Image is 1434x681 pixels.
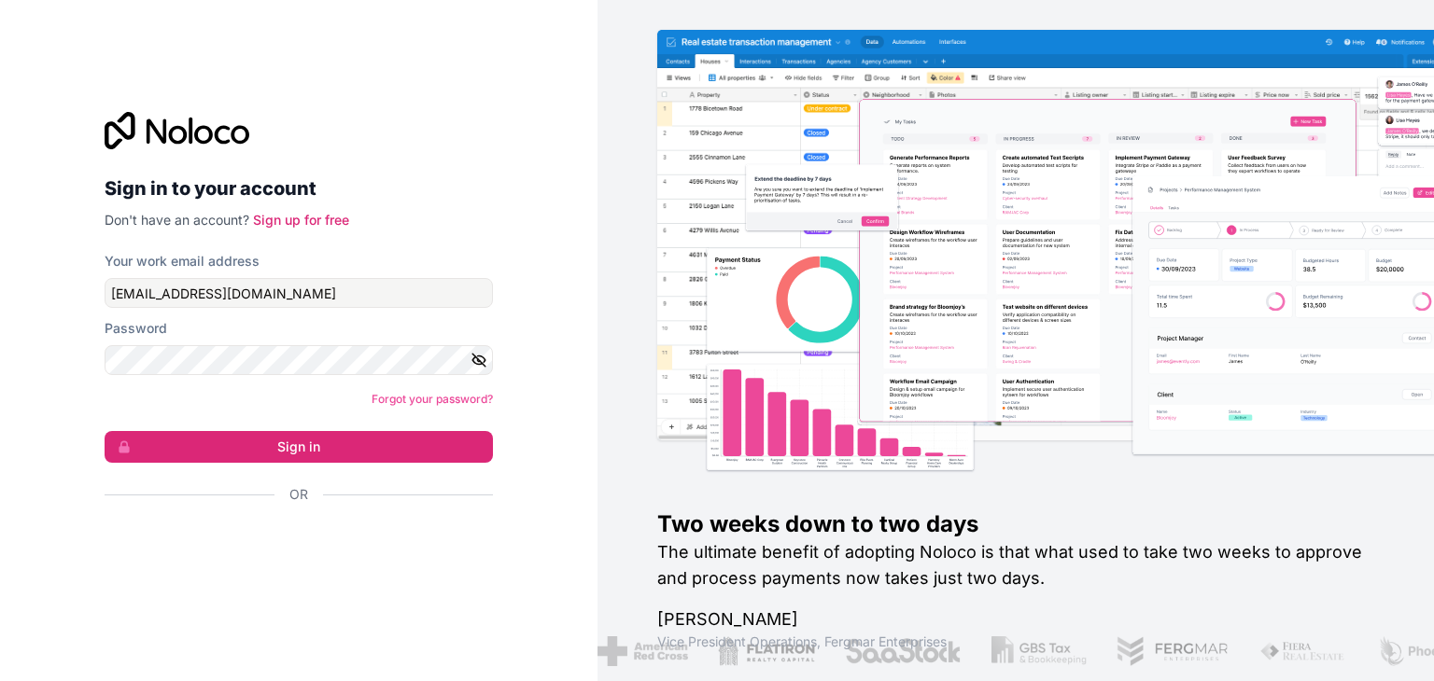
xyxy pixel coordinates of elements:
[105,212,249,228] span: Don't have an account?
[657,509,1374,539] h1: Two weeks down to two days
[657,632,1374,651] h1: Vice President Operations , Fergmar Enterprises
[253,212,349,228] a: Sign up for free
[95,524,487,565] iframe: Botón Iniciar sesión con Google
[289,485,308,504] span: Or
[597,636,687,666] img: /assets/american-red-cross-BAupjrZR.png
[105,252,260,271] label: Your work email address
[105,172,493,205] h2: Sign in to your account
[105,278,493,308] input: Email address
[372,392,493,406] a: Forgot your password?
[105,319,167,338] label: Password
[105,431,493,463] button: Sign in
[105,345,493,375] input: Password
[657,606,1374,632] h1: [PERSON_NAME]
[657,539,1374,591] h2: The ultimate benefit of adopting Noloco is that what used to take two weeks to approve and proces...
